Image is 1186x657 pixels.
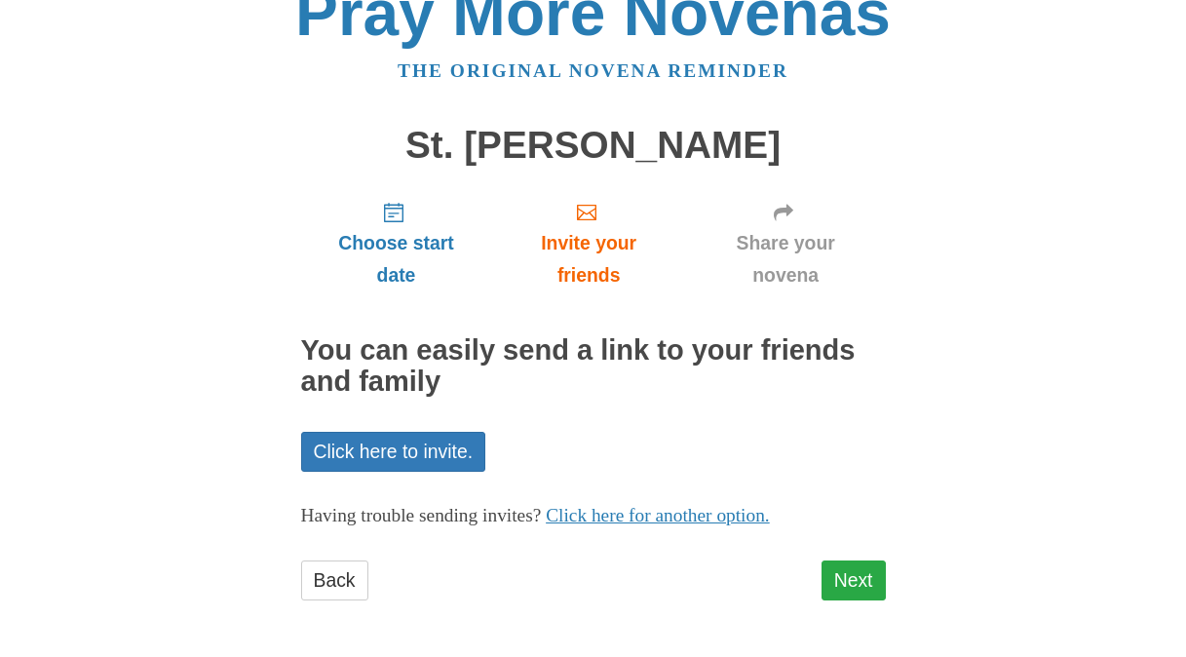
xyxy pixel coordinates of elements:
h1: St. [PERSON_NAME] [301,125,886,167]
a: The original novena reminder [398,60,788,81]
a: Click here to invite. [301,432,486,472]
a: Share your novena [686,185,886,301]
a: Next [822,560,886,600]
a: Click here for another option. [546,505,770,525]
span: Share your novena [706,227,866,291]
a: Invite your friends [491,185,685,301]
a: Choose start date [301,185,492,301]
span: Choose start date [321,227,473,291]
h2: You can easily send a link to your friends and family [301,335,886,398]
span: Invite your friends [511,227,666,291]
span: Having trouble sending invites? [301,505,542,525]
a: Back [301,560,368,600]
